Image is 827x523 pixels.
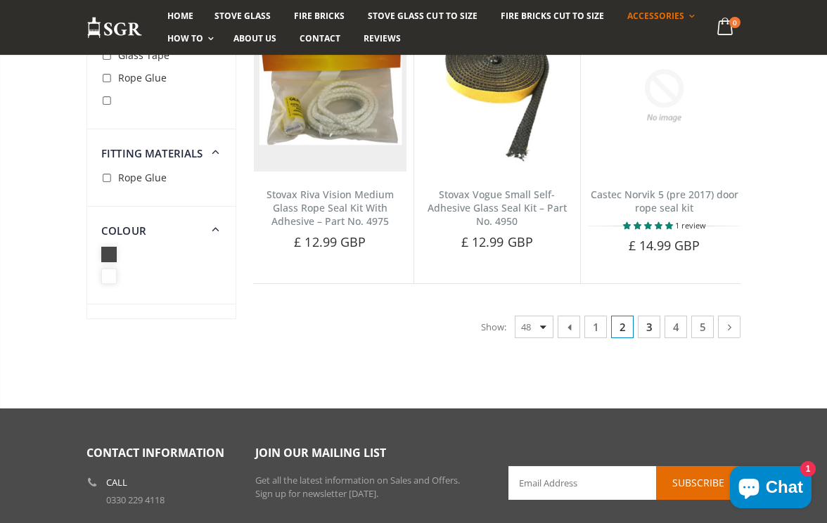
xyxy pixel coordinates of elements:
span: Fire Bricks Cut To Size [501,10,604,22]
input: Email Address [508,466,741,500]
a: Stovax Vogue Small Self-Adhesive Glass Seal Kit – Part No. 4950 [428,188,567,228]
span: 2 [611,316,634,338]
span: Join our mailing list [255,445,386,460]
span: White [101,268,120,281]
span: Glass Tape [118,49,169,62]
a: Fire Bricks [283,5,355,27]
span: £ 12.99 GBP [294,233,366,250]
span: How To [167,32,203,44]
a: Accessories [617,5,702,27]
span: 5.00 stars [623,220,675,231]
a: Home [157,5,204,27]
p: Get all the latest information on Sales and Offers. Sign up for newsletter [DATE]. [255,474,487,501]
a: Fire Bricks Cut To Size [490,5,615,27]
a: Stove Glass [204,5,281,27]
a: 3 [638,316,660,338]
span: 0 [729,17,741,28]
a: Castec Norvik 5 (pre 2017) door rope seal kit [591,188,738,214]
span: About us [233,32,276,44]
span: Rope Glue [118,71,167,84]
inbox-online-store-chat: Shopify online store chat [726,466,816,512]
img: Stovax Riva Vision Medium glass rope seal kit [254,20,406,172]
span: Reviews [364,32,401,44]
span: Home [167,10,193,22]
img: Stovax Vogue Small Self-Adhesive Tape Glass Seal [421,20,574,172]
button: Subscribe [656,466,741,500]
b: Call [106,478,127,487]
span: Stove Glass [214,10,271,22]
a: 1 [584,316,607,338]
span: Black [101,247,120,260]
span: Contact Information [86,445,224,460]
img: Stove Glass Replacement [86,16,143,39]
a: Contact [289,27,351,50]
a: 0330 229 4118 [106,493,165,506]
span: Fire Bricks [294,10,345,22]
a: Reviews [353,27,411,50]
span: Rope Glue [118,171,167,184]
a: How To [157,27,221,50]
span: £ 14.99 GBP [629,237,700,254]
span: Colour [101,224,146,238]
a: 0 [712,14,741,41]
span: Contact [300,32,340,44]
span: £ 12.99 GBP [461,233,533,250]
a: 5 [691,316,714,338]
span: Accessories [627,10,684,22]
span: Fitting Materials [101,146,203,160]
span: Show: [481,316,506,338]
a: About us [223,27,287,50]
a: Stovax Riva Vision Medium Glass Rope Seal Kit With Adhesive – Part No. 4975 [267,188,394,228]
span: Stove Glass Cut To Size [368,10,477,22]
a: 4 [665,316,687,338]
span: 1 review [675,220,706,231]
a: Stove Glass Cut To Size [357,5,487,27]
